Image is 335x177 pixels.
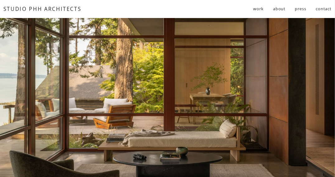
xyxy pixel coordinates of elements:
[253,4,264,14] a: folder dropdown
[3,5,82,12] a: STUDIO PHH ARCHITECTS
[253,4,264,14] span: work
[316,4,332,14] a: contact
[273,4,285,14] a: about
[295,4,306,14] a: press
